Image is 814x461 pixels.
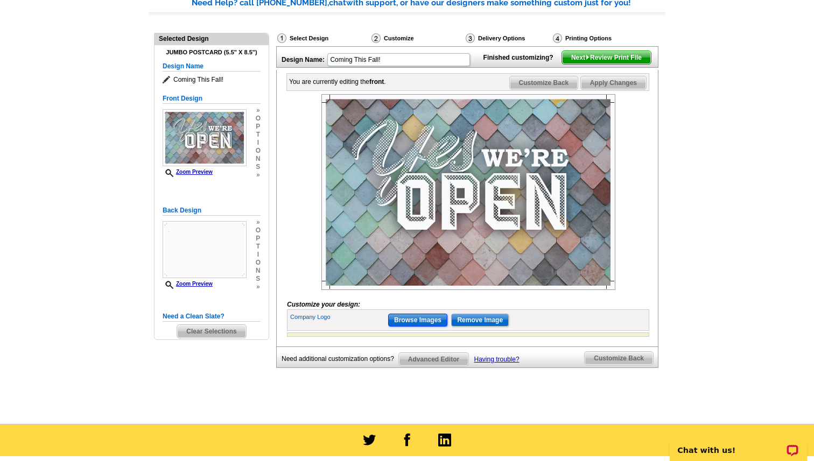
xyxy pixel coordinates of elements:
[256,235,261,243] span: p
[370,33,465,46] div: Customize
[663,427,814,461] iframe: LiveChat chat widget
[177,325,245,338] span: Clear Selections
[163,61,261,72] h5: Design Name
[256,226,261,235] span: o
[256,283,261,291] span: »
[256,115,261,123] span: o
[277,33,286,43] img: Select Design
[256,107,261,115] span: »
[399,353,468,366] span: Advanced Editor
[256,275,261,283] span: s
[163,109,247,166] img: Z18897465_00001_1.jpg
[163,74,261,85] span: Coming This Fall!
[290,313,387,322] label: Company Logo
[256,251,261,259] span: i
[256,267,261,275] span: n
[369,78,384,86] b: front
[256,171,261,179] span: »
[256,218,261,226] span: »
[256,259,261,267] span: o
[585,55,590,60] img: button-next-arrow-white.png
[256,147,261,155] span: o
[585,352,653,365] span: Customize Back
[287,301,360,308] i: Customize your design:
[553,33,562,43] img: Printing Options & Summary
[552,33,648,44] div: Printing Options
[562,51,651,64] span: Next Review Print File
[163,311,261,322] h5: Need a Clean Slate?
[398,352,469,366] a: Advanced Editor
[581,76,646,89] span: Apply Changes
[388,314,447,327] input: Browse Images
[256,123,261,131] span: p
[451,314,509,327] input: Remove Image
[474,356,520,363] a: Having trouble?
[256,131,261,139] span: t
[163,169,213,175] a: Zoom Preview
[282,56,325,63] strong: Design Name:
[163,281,213,287] a: Zoom Preview
[163,49,261,56] h4: Jumbo Postcard (5.5" x 8.5")
[163,221,247,278] img: Z18897465_00001_2.jpg
[163,205,261,216] h5: Back Design
[510,76,578,89] span: Customize Back
[155,33,269,44] div: Selected Design
[163,94,261,104] h5: Front Design
[321,94,615,290] img: Z18897465_00001_1.jpg
[466,33,475,43] img: Delivery Options
[256,243,261,251] span: t
[256,155,261,163] span: n
[256,163,261,171] span: s
[483,54,560,61] strong: Finished customizing?
[371,33,381,43] img: Customize
[465,33,552,44] div: Delivery Options
[256,139,261,147] span: i
[282,352,398,366] div: Need additional customization options?
[289,77,386,87] div: You are currently editing the .
[276,33,370,46] div: Select Design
